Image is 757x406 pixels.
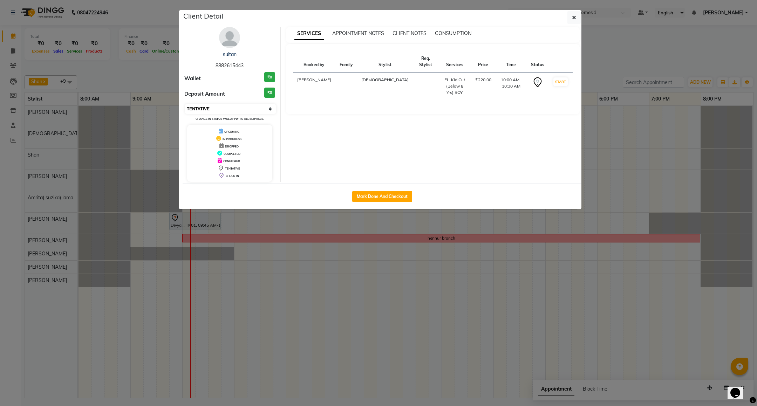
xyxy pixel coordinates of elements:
td: 10:00 AM-10:30 AM [496,73,527,100]
small: Change in status will apply to all services. [196,117,264,121]
span: APPOINTMENT NOTES [332,30,384,36]
td: - [413,73,438,100]
th: Booked by [293,51,335,73]
th: Status [527,51,548,73]
span: DROPPED [225,145,239,148]
span: CHECK-IN [226,174,239,178]
span: CONSUMPTION [435,30,471,36]
td: - [335,73,357,100]
span: UPCOMING [224,130,239,133]
span: Wallet [184,75,201,83]
span: Deposit Amount [184,90,225,98]
th: Stylist [357,51,413,73]
h5: Client Detail [183,11,223,21]
h3: ₹0 [264,72,275,82]
h3: ₹0 [264,88,275,98]
span: SERVICES [294,27,324,40]
th: Family [335,51,357,73]
iframe: chat widget [728,378,750,399]
th: Services [438,51,471,73]
div: ₹220.00 [475,77,491,83]
button: START [553,77,568,86]
button: Mark Done And Checkout [352,191,412,202]
span: IN PROGRESS [223,137,241,141]
span: TENTATIVE [225,167,240,170]
span: COMPLETED [224,152,240,156]
a: sultan [223,51,237,57]
span: [DEMOGRAPHIC_DATA] [361,77,409,82]
th: Time [496,51,527,73]
td: [PERSON_NAME] [293,73,335,100]
span: CLIENT NOTES [393,30,427,36]
th: Price [471,51,496,73]
img: avatar [219,27,240,48]
span: 8882615443 [216,62,244,69]
div: EL-Kid Cut (Below 8 Yrs) BOY [443,77,467,96]
span: CONFIRMED [223,159,240,163]
th: Req. Stylist [413,51,438,73]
